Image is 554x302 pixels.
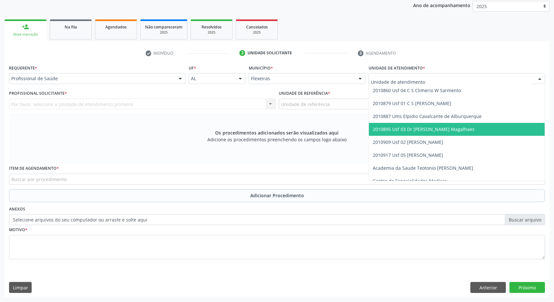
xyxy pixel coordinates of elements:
label: Item de agendamento [9,164,59,174]
label: Profissional Solicitante [9,89,67,99]
div: person_add [22,23,29,30]
input: Unidade de atendimento [371,75,532,88]
span: Adicione os procedimentos preenchendo os campos logo abaixo [207,136,347,143]
p: Ano de acompanhamento [413,1,470,9]
div: 2 [239,50,245,56]
span: Na fila [65,24,77,30]
span: 2010860 Usf 04 C S Climerio W Sarmento [373,87,461,93]
span: Adicionar Procedimento [250,192,304,199]
label: Motivo [9,225,27,235]
button: Anterior [470,282,506,293]
button: Próximo [509,282,545,293]
div: 2025 [241,30,273,35]
div: 2025 [195,30,228,35]
span: Cancelados [246,24,268,30]
label: Unidade de referência [279,89,330,99]
span: AL [191,75,232,82]
button: Adicionar Procedimento [9,189,545,202]
span: Agendados [105,24,127,30]
span: Resolvidos [202,24,222,30]
span: Buscar por procedimento [11,176,67,183]
label: Município [249,63,273,73]
label: UF [189,63,196,73]
span: 2010917 Usf 05 [PERSON_NAME] [373,152,443,158]
span: 2010887 Ums Elpidio Cavalcante de Alburquerque [373,113,482,119]
span: 2010879 Usf 01 C S [PERSON_NAME] [373,100,451,106]
span: 2010909 Usf 02 [PERSON_NAME] [373,139,443,145]
div: Nova marcação [9,32,42,37]
span: 2010895 Usf 03 Dr [PERSON_NAME] Magalhaes [373,126,475,132]
span: Unidade de referência [281,101,330,108]
span: Centro de Especialidades Medicas [373,178,447,184]
span: Flexeiras [251,75,352,82]
div: Unidade solicitante [247,50,292,56]
button: Limpar [9,282,32,293]
label: Anexos [9,204,25,214]
span: Profissional de Saúde [11,75,172,82]
label: Requerente [9,63,37,73]
div: 2025 [145,30,183,35]
label: Unidade de atendimento [369,63,425,73]
span: Academia da Saude Teotonio [PERSON_NAME] [373,165,473,171]
span: Os procedimentos adicionados serão visualizados aqui [215,129,339,136]
span: Não compareceram [145,24,183,30]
